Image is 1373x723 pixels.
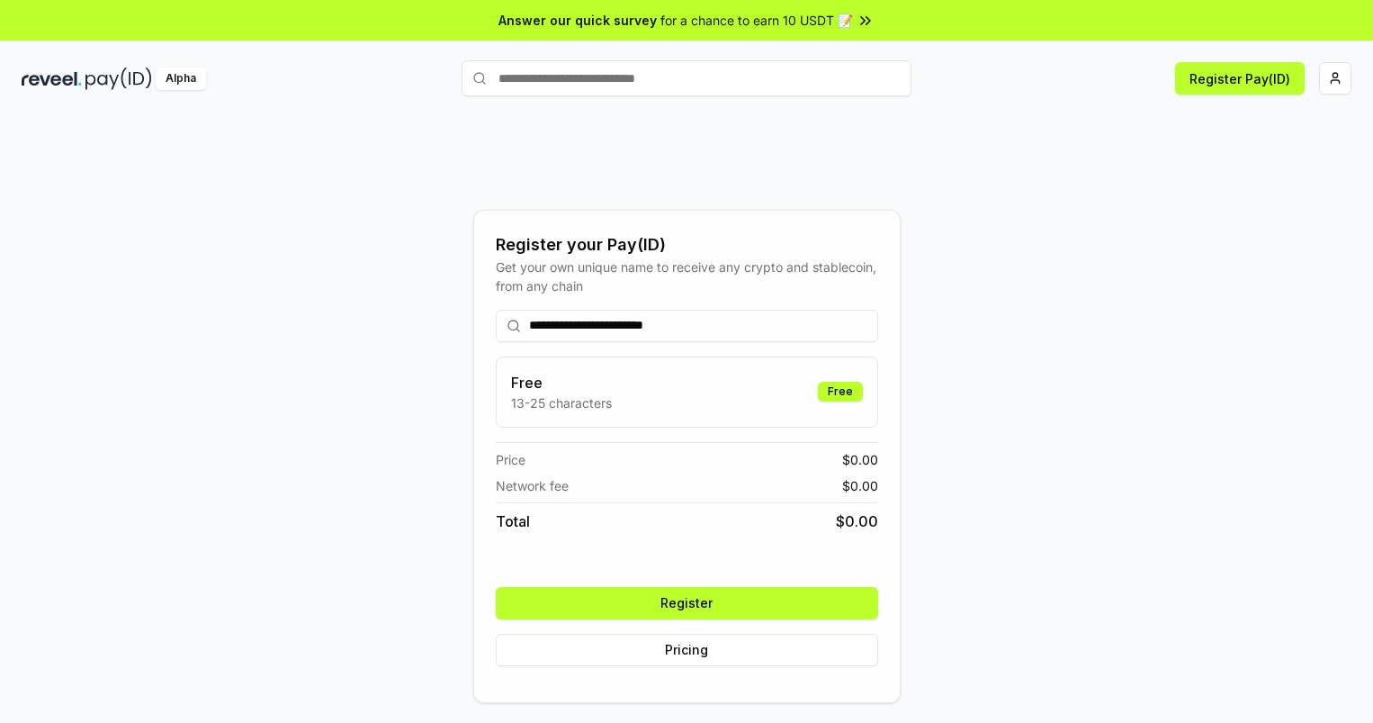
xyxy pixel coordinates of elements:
[496,232,878,258] div: Register your Pay(ID)
[496,511,530,532] span: Total
[85,68,152,90] img: pay_id
[836,511,878,532] span: $ 0.00
[842,476,878,495] span: $ 0.00
[22,68,82,90] img: reveel_dark
[156,68,206,90] div: Alpha
[496,258,878,295] div: Get your own unique name to receive any crypto and stablecoin, from any chain
[842,450,878,469] span: $ 0.00
[496,634,878,666] button: Pricing
[496,587,878,619] button: Register
[511,372,612,393] h3: Free
[660,11,853,30] span: for a chance to earn 10 USDT 📝
[498,11,657,30] span: Answer our quick survey
[511,393,612,412] p: 13-25 characters
[496,476,569,495] span: Network fee
[496,450,525,469] span: Price
[818,382,863,402] div: Free
[1175,62,1305,95] button: Register Pay(ID)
